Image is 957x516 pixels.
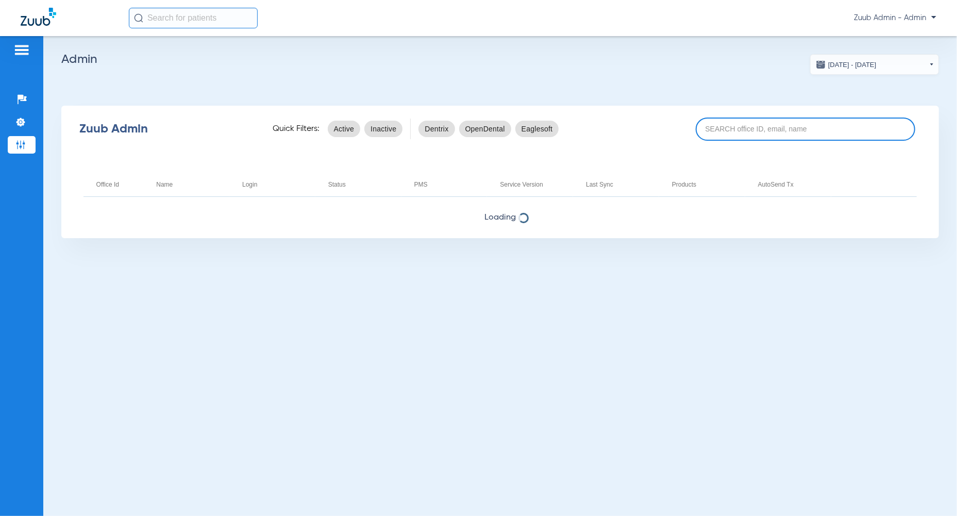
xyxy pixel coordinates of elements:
[696,118,915,141] input: SEARCH office ID, email, name
[242,179,257,190] div: Login
[61,212,939,223] span: Loading
[465,124,505,134] span: OpenDental
[328,119,403,139] mat-chip-listbox: status-filters
[328,179,401,190] div: Status
[414,179,488,190] div: PMS
[500,179,573,190] div: Service Version
[129,8,258,28] input: Search for patients
[810,54,939,75] button: [DATE] - [DATE]
[156,179,173,190] div: Name
[13,44,30,56] img: hamburger-icon
[96,179,119,190] div: Office Id
[156,179,229,190] div: Name
[672,179,745,190] div: Products
[522,124,553,134] span: Eaglesoft
[586,179,659,190] div: Last Sync
[672,179,696,190] div: Products
[79,124,255,134] div: Zuub Admin
[854,13,936,23] span: Zuub Admin - Admin
[273,124,320,134] span: Quick Filters:
[21,8,56,26] img: Zuub Logo
[61,54,939,64] h2: Admin
[134,13,143,23] img: Search Icon
[418,119,559,139] mat-chip-listbox: pms-filters
[334,124,355,134] span: Active
[414,179,428,190] div: PMS
[500,179,543,190] div: Service Version
[758,179,794,190] div: AutoSend Tx
[371,124,396,134] span: Inactive
[758,179,831,190] div: AutoSend Tx
[816,59,826,70] img: date.svg
[425,124,448,134] span: Dentrix
[586,179,613,190] div: Last Sync
[96,179,144,190] div: Office Id
[328,179,346,190] div: Status
[242,179,315,190] div: Login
